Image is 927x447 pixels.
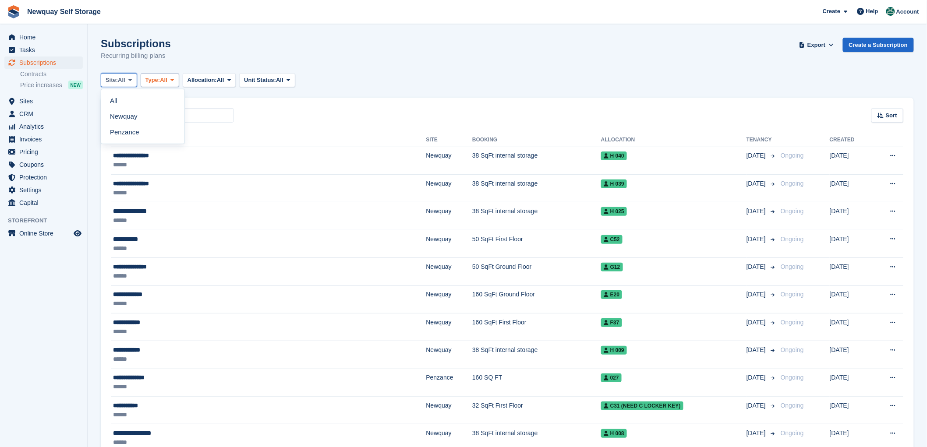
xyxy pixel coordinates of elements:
[830,341,872,369] td: [DATE]
[188,76,217,84] span: Allocation:
[601,235,623,244] span: C52
[4,158,83,171] a: menu
[19,120,72,133] span: Analytics
[24,4,104,19] a: Newquay Self Storage
[781,346,804,353] span: Ongoing
[183,73,236,88] button: Allocation: All
[4,56,83,69] a: menu
[426,397,473,424] td: Newquay
[19,108,72,120] span: CRM
[601,429,627,438] span: H 008
[68,81,83,89] div: NEW
[4,133,83,145] a: menu
[19,95,72,107] span: Sites
[20,80,83,90] a: Price increases NEW
[239,73,295,88] button: Unit Status: All
[7,5,20,18] img: stora-icon-8386f47178a22dfd0bd8f6a31ec36ba5ce8667c1dd55bd0f319d3a0aa187defe.svg
[843,38,914,52] a: Create a Subscription
[601,151,627,160] span: H 040
[830,285,872,313] td: [DATE]
[244,76,276,84] span: Unit Status:
[781,429,804,436] span: Ongoing
[19,31,72,43] span: Home
[747,345,768,355] span: [DATE]
[472,369,601,396] td: 160 SQ FT
[747,235,768,244] span: [DATE]
[830,230,872,257] td: [DATE]
[747,290,768,299] span: [DATE]
[426,341,473,369] td: Newquay
[472,202,601,230] td: 38 SqFt internal storage
[8,216,87,225] span: Storefront
[601,180,627,188] span: H 039
[781,402,804,409] span: Ongoing
[781,263,804,270] span: Ongoing
[426,313,473,341] td: Newquay
[472,341,601,369] td: 38 SqFt internal storage
[601,318,622,327] span: F37
[472,313,601,341] td: 160 SqFt First Floor
[4,146,83,158] a: menu
[830,133,872,147] th: Created
[601,263,623,271] span: G12
[72,228,83,239] a: Preview store
[426,147,473,174] td: Newquay
[105,124,181,140] a: Penzance
[101,73,137,88] button: Site: All
[886,111,897,120] span: Sort
[19,56,72,69] span: Subscriptions
[101,38,171,49] h1: Subscriptions
[472,147,601,174] td: 38 SqFt internal storage
[19,133,72,145] span: Invoices
[426,175,473,202] td: Newquay
[19,44,72,56] span: Tasks
[111,133,426,147] th: Customer
[866,7,878,16] span: Help
[747,401,768,410] span: [DATE]
[747,373,768,382] span: [DATE]
[797,38,836,52] button: Export
[807,41,825,49] span: Export
[160,76,167,84] span: All
[601,207,627,216] span: H 025
[830,175,872,202] td: [DATE]
[747,151,768,160] span: [DATE]
[145,76,160,84] span: Type:
[747,207,768,216] span: [DATE]
[472,230,601,257] td: 50 SqFt First Floor
[472,285,601,313] td: 160 SqFt Ground Floor
[118,76,125,84] span: All
[106,76,118,84] span: Site:
[426,133,473,147] th: Site
[4,44,83,56] a: menu
[830,369,872,396] td: [DATE]
[141,73,179,88] button: Type: All
[601,346,627,355] span: H 009
[20,70,83,78] a: Contracts
[747,179,768,188] span: [DATE]
[830,258,872,285] td: [DATE]
[4,184,83,196] a: menu
[276,76,283,84] span: All
[19,184,72,196] span: Settings
[4,108,83,120] a: menu
[830,313,872,341] td: [DATE]
[601,373,622,382] span: 027
[472,258,601,285] td: 50 SqFt Ground Floor
[781,180,804,187] span: Ongoing
[747,133,777,147] th: Tenancy
[19,171,72,183] span: Protection
[19,227,72,239] span: Online Store
[20,81,62,89] span: Price increases
[426,369,473,396] td: Penzance
[426,258,473,285] td: Newquay
[781,291,804,298] span: Ongoing
[101,51,171,61] p: Recurring billing plans
[19,146,72,158] span: Pricing
[217,76,224,84] span: All
[4,227,83,239] a: menu
[472,397,601,424] td: 32 SqFt First Floor
[747,429,768,438] span: [DATE]
[601,401,683,410] span: C31 (Need C Locker key)
[830,147,872,174] td: [DATE]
